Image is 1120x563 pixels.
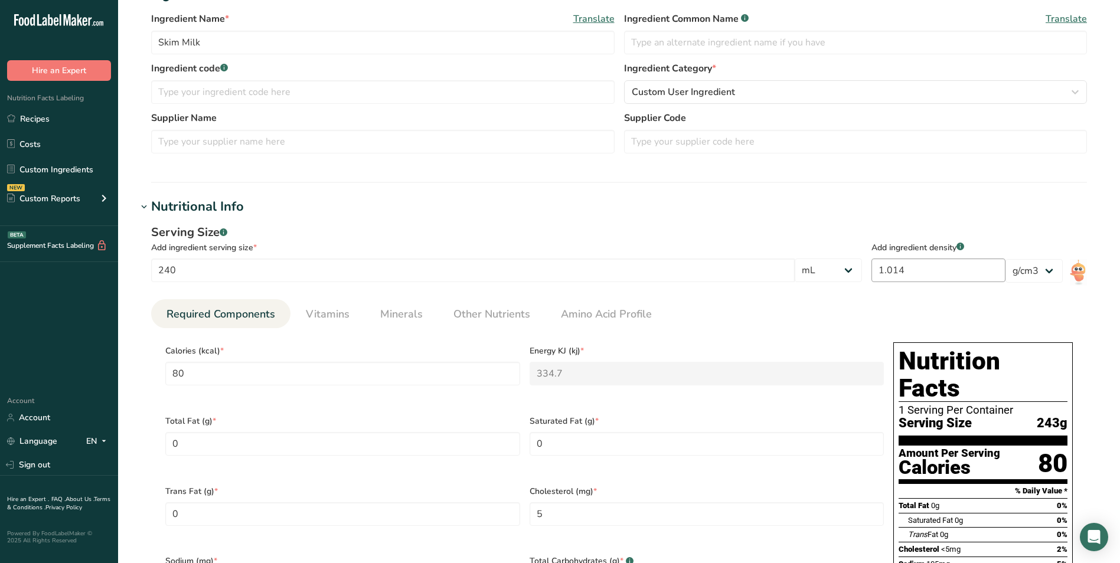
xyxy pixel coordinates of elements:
div: EN [86,434,111,449]
span: 0% [1057,516,1067,525]
input: Type your ingredient name here [151,31,615,54]
label: Ingredient code [151,61,615,76]
span: Custom User Ingredient [632,85,735,99]
a: Hire an Expert . [7,495,49,503]
input: Type your supplier name here [151,130,615,153]
span: Translate [573,12,615,26]
div: BETA [8,231,26,238]
div: Serving Size [151,224,862,241]
span: 2% [1057,545,1067,554]
section: % Daily Value * [899,484,1067,498]
span: Amino Acid Profile [561,306,652,322]
img: ai-bot.1dcbe71.gif [1070,259,1087,286]
button: Hire an Expert [7,60,111,81]
div: 1 Serving Per Container [899,404,1067,416]
span: Trans Fat (g) [165,485,520,497]
a: Language [7,431,57,451]
span: Saturated Fat (g) [530,415,884,427]
span: 0g [931,501,939,510]
span: Translate [1046,12,1087,26]
span: Fat [908,530,938,539]
div: Add ingredient serving size [151,241,862,254]
span: 0g [940,530,948,539]
label: Ingredient Category [624,61,1088,76]
h1: Nutrition Facts [899,348,1067,402]
span: Other Nutrients [453,306,530,322]
span: <5mg [941,545,961,554]
span: Total Fat (g) [165,415,520,427]
span: Saturated Fat [908,516,953,525]
input: Type your serving size here [151,258,795,282]
i: Trans [908,530,928,539]
div: Add ingredient density [871,241,1005,254]
input: Type an alternate ingredient name if you have [624,31,1088,54]
div: Custom Reports [7,192,80,205]
div: Nutritional Info [151,197,244,217]
span: Cholesterol [899,545,939,554]
label: Supplier Code [624,111,1088,125]
div: Calories [899,459,1000,476]
span: Energy KJ (kj) [530,345,884,357]
span: 0% [1057,530,1067,539]
span: 0% [1057,501,1067,510]
span: Minerals [380,306,423,322]
a: Privacy Policy [45,503,82,512]
a: FAQ . [51,495,66,503]
span: Cholesterol (mg) [530,485,884,497]
span: Required Components [166,306,275,322]
span: Serving Size [899,416,972,431]
span: 243g [1037,416,1067,431]
a: Terms & Conditions . [7,495,110,512]
a: About Us . [66,495,94,503]
span: Calories (kcal) [165,345,520,357]
input: Type your supplier code here [624,130,1088,153]
span: Vitamins [306,306,350,322]
input: Type your density here [871,258,1005,282]
span: 0g [955,516,963,525]
div: Amount Per Serving [899,448,1000,459]
span: Total Fat [899,501,929,510]
span: Ingredient Common Name [624,12,749,26]
input: Type your ingredient code here [151,80,615,104]
div: 80 [1038,448,1067,479]
button: Custom User Ingredient [624,80,1088,104]
div: NEW [7,184,25,191]
div: Powered By FoodLabelMaker © 2025 All Rights Reserved [7,530,111,544]
span: Ingredient Name [151,12,229,26]
div: Open Intercom Messenger [1080,523,1108,551]
label: Supplier Name [151,111,615,125]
